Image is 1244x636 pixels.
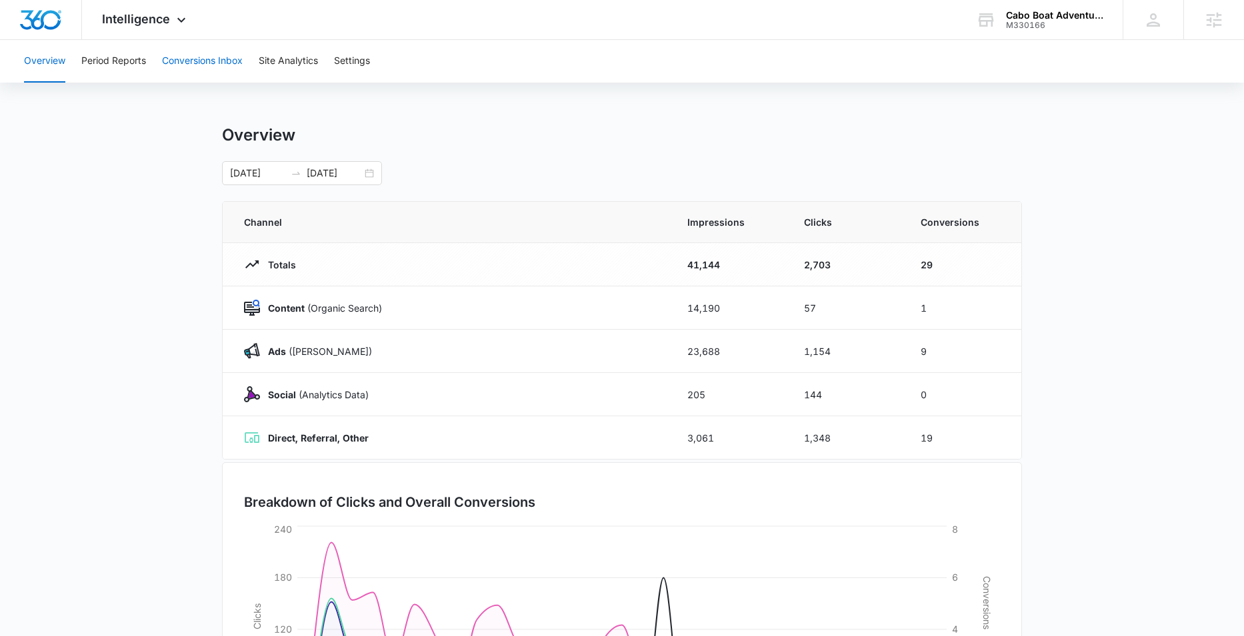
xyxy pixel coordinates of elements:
[21,21,32,32] img: logo_orange.svg
[788,330,905,373] td: 1,154
[268,302,305,314] strong: Content
[274,571,292,583] tspan: 180
[81,40,146,83] button: Period Reports
[244,492,535,512] h3: Breakdown of Clicks and Overall Conversions
[230,166,285,180] input: Start date
[24,40,65,83] button: Overview
[162,40,243,83] button: Conversions Inbox
[259,40,318,83] button: Site Analytics
[268,432,369,444] strong: Direct, Referral, Other
[260,388,369,402] p: (Analytics Data)
[147,79,225,87] div: Keywords by Traffic
[804,215,889,229] span: Clicks
[260,301,382,315] p: (Organic Search)
[788,286,905,330] td: 57
[268,389,296,400] strong: Social
[671,416,788,460] td: 3,061
[671,243,788,286] td: 41,144
[37,21,65,32] div: v 4.0.25
[291,168,301,178] span: swap-right
[268,346,286,357] strong: Ads
[981,576,993,629] tspan: Conversions
[788,373,905,416] td: 144
[244,386,260,402] img: Social
[952,523,958,535] tspan: 8
[260,258,296,272] p: Totals
[244,215,655,229] span: Channel
[671,373,788,416] td: 205
[133,77,143,88] img: tab_keywords_by_traffic_grey.svg
[905,416,1021,460] td: 19
[905,330,1021,373] td: 9
[334,40,370,83] button: Settings
[35,35,147,45] div: Domain: [DOMAIN_NAME]
[788,243,905,286] td: 2,703
[251,603,263,629] tspan: Clicks
[671,286,788,330] td: 14,190
[1006,21,1103,30] div: account id
[274,623,292,635] tspan: 120
[687,215,772,229] span: Impressions
[244,300,260,316] img: Content
[244,343,260,359] img: Ads
[905,373,1021,416] td: 0
[274,523,292,535] tspan: 240
[952,571,958,583] tspan: 6
[51,79,119,87] div: Domain Overview
[36,77,47,88] img: tab_domain_overview_orange.svg
[788,416,905,460] td: 1,348
[260,344,372,358] p: ([PERSON_NAME])
[21,35,32,45] img: website_grey.svg
[307,166,362,180] input: End date
[905,286,1021,330] td: 1
[1006,10,1103,21] div: account name
[102,12,170,26] span: Intelligence
[921,215,1000,229] span: Conversions
[291,168,301,178] span: to
[905,243,1021,286] td: 29
[952,623,958,635] tspan: 4
[671,330,788,373] td: 23,688
[222,125,295,145] h1: Overview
